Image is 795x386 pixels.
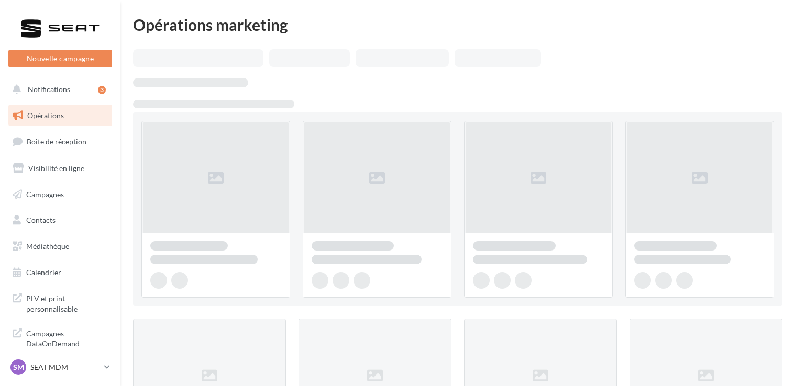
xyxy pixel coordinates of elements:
span: PLV et print personnalisable [26,291,108,314]
a: Contacts [6,209,114,231]
span: Visibilité en ligne [28,164,84,173]
span: Opérations [27,111,64,120]
button: Notifications 3 [6,78,110,100]
span: Boîte de réception [27,137,86,146]
a: PLV et print personnalisable [6,287,114,318]
div: 3 [98,86,106,94]
p: SEAT MDM [30,362,100,372]
span: Campagnes [26,189,64,198]
a: Campagnes [6,184,114,206]
span: Médiathèque [26,242,69,251]
a: Campagnes DataOnDemand [6,322,114,353]
a: Opérations [6,105,114,127]
span: SM [13,362,24,372]
a: Boîte de réception [6,130,114,153]
span: Calendrier [26,268,61,277]
a: Médiathèque [6,235,114,257]
span: Notifications [28,85,70,94]
a: Calendrier [6,262,114,283]
a: Visibilité en ligne [6,157,114,179]
span: Campagnes DataOnDemand [26,326,108,349]
div: Opérations marketing [133,17,782,32]
span: Contacts [26,215,56,224]
button: Nouvelle campagne [8,50,112,67]
a: SM SEAT MDM [8,357,112,377]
